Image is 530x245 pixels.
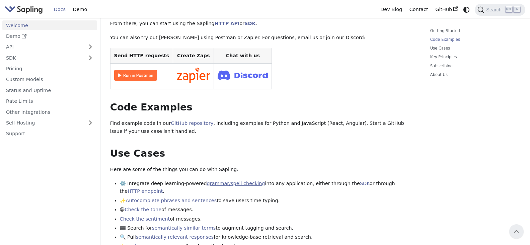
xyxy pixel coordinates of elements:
[120,215,415,223] li: of messages.
[244,21,255,26] a: SDK
[120,206,415,214] li: 😀 of messages.
[110,166,415,174] p: Here are some of the things you can do with Sapling:
[430,36,518,43] a: Code Examples
[207,181,265,186] a: grammar/spell checking
[110,48,173,64] th: Send HTTP requests
[173,48,214,64] th: Create Zaps
[432,4,461,15] a: GitHub
[120,216,170,222] a: Check the sentiment
[152,225,216,231] a: semantically similar terms
[5,5,45,14] a: Sapling.ai
[430,45,518,52] a: Use Cases
[84,42,97,52] button: Expand sidebar category 'API'
[120,224,415,232] li: 🟰 Search for to augment tagging and search.
[430,72,518,78] a: About Us
[406,4,432,15] a: Contact
[430,54,518,60] a: Key Principles
[120,180,415,196] li: ⚙️ Integrate deep learning-powered into any application, either through the or through the .
[475,4,525,16] button: Search (Ctrl+K)
[110,20,415,28] p: From there, you can start using the Sapling or .
[120,233,415,241] li: 🔍 Pull for knowledge-base retrieval and search.
[2,31,97,41] a: Demo
[214,48,272,64] th: Chat with us
[177,68,210,83] img: Connect in Zapier
[2,107,97,117] a: Other Integrations
[110,119,415,136] p: Find example code in our , including examples for Python and JavaScript (React, Angular). Start a...
[2,42,84,52] a: API
[120,197,415,205] li: ✨ to save users time typing.
[84,53,97,63] button: Expand sidebar category 'SDK'
[5,5,43,14] img: Sapling.ai
[2,64,97,74] a: Pricing
[110,34,415,42] p: You can also try out [PERSON_NAME] using Postman or Zapier. For questions, email us or join our D...
[110,148,415,160] h2: Use Cases
[2,75,97,84] a: Custom Models
[430,63,518,69] a: Subscribing
[2,53,84,63] a: SDK
[215,21,240,26] a: HTTP API
[509,224,524,239] button: Scroll back to top
[69,4,91,15] a: Demo
[128,188,163,194] a: HTTP endpoint
[2,96,97,106] a: Rate Limits
[2,129,97,139] a: Support
[2,20,97,30] a: Welcome
[50,4,69,15] a: Docs
[218,68,268,82] img: Join Discord
[484,7,506,12] span: Search
[126,198,217,203] a: Autocomplete phrases and sentences
[360,181,370,186] a: SDK
[136,234,214,240] a: semantically relevant responses
[2,118,97,128] a: Self-Hosting
[125,207,161,212] a: Check the tone
[514,6,520,12] kbd: K
[171,120,213,126] a: GitHub repository
[110,101,415,113] h2: Code Examples
[377,4,405,15] a: Dev Blog
[114,70,157,81] img: Run in Postman
[2,85,97,95] a: Status and Uptime
[462,5,471,14] button: Switch between dark and light mode (currently system mode)
[430,28,518,34] a: Getting Started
